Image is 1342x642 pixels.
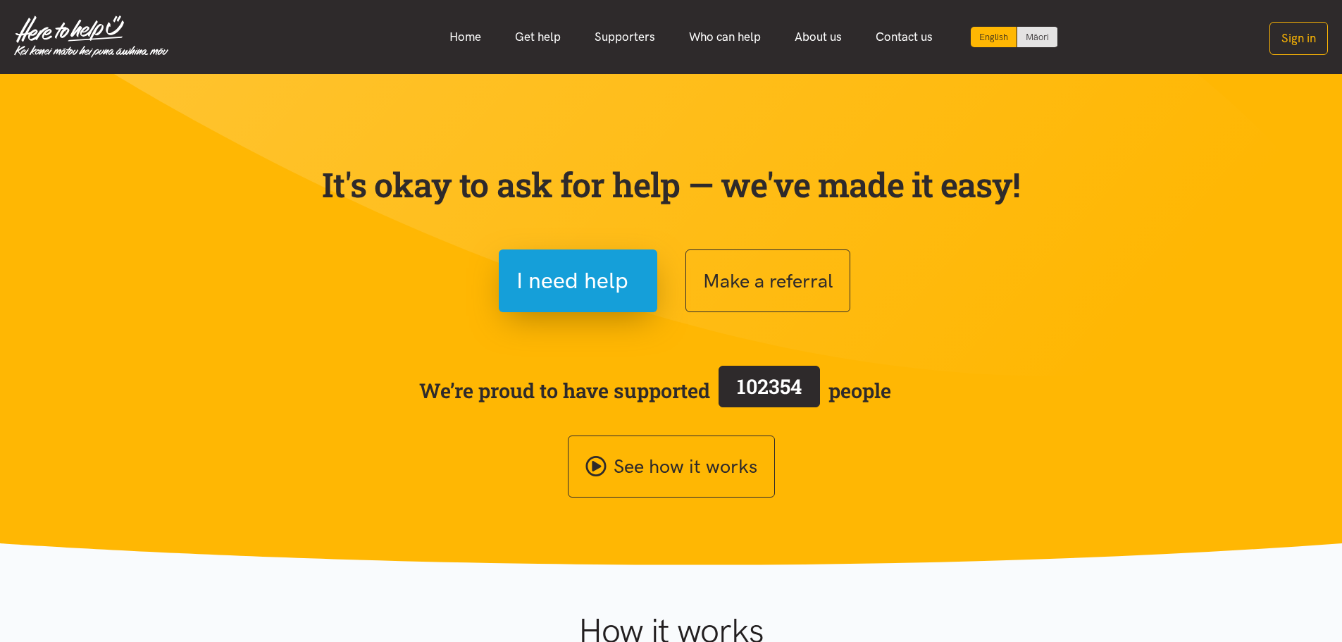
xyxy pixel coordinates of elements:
a: Who can help [672,22,778,52]
p: It's okay to ask for help — we've made it easy! [319,164,1024,205]
a: Switch to Te Reo Māori [1017,27,1057,47]
div: Language toggle [971,27,1058,47]
span: We’re proud to have supported people [419,363,891,418]
a: Supporters [578,22,672,52]
span: 102354 [737,373,802,400]
a: Get help [498,22,578,52]
a: Contact us [859,22,950,52]
button: Sign in [1269,22,1328,55]
button: I need help [499,249,657,312]
a: Home [433,22,498,52]
a: 102354 [710,363,828,418]
button: Make a referral [685,249,850,312]
a: About us [778,22,859,52]
a: See how it works [568,436,775,498]
div: Current language [971,27,1017,47]
img: Home [14,16,168,58]
span: I need help [516,263,628,299]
